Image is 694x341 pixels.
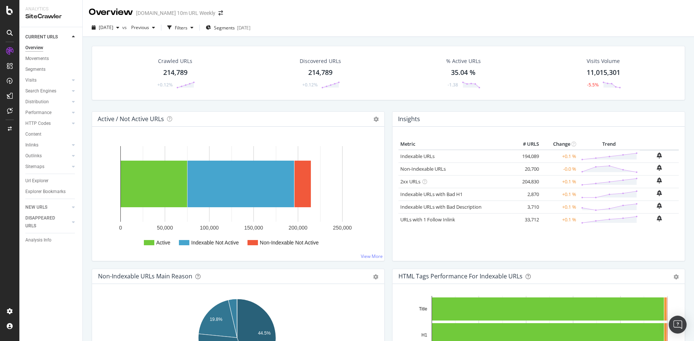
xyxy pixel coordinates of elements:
[587,57,620,65] div: Visits Volume
[511,201,541,213] td: 3,710
[25,141,70,149] a: Inlinks
[400,191,463,198] a: Indexable URLs with Bad H1
[25,130,77,138] a: Content
[164,22,196,34] button: Filters
[25,98,49,106] div: Distribution
[210,317,223,322] text: 19.8%
[25,203,70,211] a: NEW URLS
[541,175,578,188] td: +0.1 %
[422,332,428,338] text: H1
[398,139,511,150] th: Metric
[25,152,42,160] div: Outlinks
[300,57,341,65] div: Discovered URLs
[446,57,481,65] div: % Active URLs
[25,188,77,196] a: Explorer Bookmarks
[657,165,662,171] div: bell-plus
[25,236,77,244] a: Analysis Info
[511,213,541,226] td: 33,712
[511,139,541,150] th: # URLS
[25,12,76,21] div: SiteCrawler
[99,24,113,31] span: 2025 Aug. 31st
[175,25,187,31] div: Filters
[25,130,41,138] div: Content
[25,152,70,160] a: Outlinks
[260,240,319,246] text: Non-Indexable Not Active
[511,188,541,201] td: 2,870
[157,82,173,88] div: +0.12%
[25,163,70,171] a: Sitemaps
[541,162,578,175] td: -0.0 %
[25,33,58,41] div: CURRENT URLS
[25,214,70,230] a: DISAPPEARED URLS
[657,190,662,196] div: bell-plus
[25,236,51,244] div: Analysis Info
[214,25,235,31] span: Segments
[25,55,77,63] a: Movements
[541,150,578,163] td: +0.1 %
[98,114,164,124] h4: Active / Not Active URLs
[333,225,352,231] text: 250,000
[25,188,66,196] div: Explorer Bookmarks
[587,82,599,88] div: -5.5%
[511,150,541,163] td: 194,089
[398,114,420,124] h4: Insights
[578,139,640,150] th: Trend
[657,203,662,209] div: bell-plus
[128,22,158,34] button: Previous
[25,44,77,52] a: Overview
[25,177,77,185] a: Url Explorer
[25,76,70,84] a: Visits
[25,120,51,127] div: HTTP Codes
[25,109,70,117] a: Performance
[373,274,378,280] div: gear
[25,76,37,84] div: Visits
[657,177,662,183] div: bell-plus
[136,9,215,17] div: [DOMAIN_NAME] 10m URL Weekly
[288,225,307,231] text: 200,000
[128,24,149,31] span: Previous
[541,201,578,213] td: +0.1 %
[25,163,44,171] div: Sitemaps
[158,57,192,65] div: Crawled URLs
[25,33,70,41] a: CURRENT URLS
[98,139,376,255] svg: A chart.
[400,216,455,223] a: URLs with 1 Follow Inlink
[156,240,170,246] text: Active
[308,68,332,78] div: 214,789
[400,178,420,185] a: 2xx URLs
[400,153,435,160] a: Indexable URLs
[89,6,133,19] div: Overview
[218,10,223,16] div: arrow-right-arrow-left
[25,141,38,149] div: Inlinks
[98,272,192,280] div: Non-Indexable URLs Main Reason
[398,272,523,280] div: HTML Tags Performance for Indexable URLs
[419,306,428,312] text: Title
[541,213,578,226] td: +0.1 %
[200,225,219,231] text: 100,000
[25,120,70,127] a: HTTP Codes
[25,55,49,63] div: Movements
[157,225,173,231] text: 50,000
[448,82,458,88] div: -1.38
[302,82,318,88] div: +0.12%
[400,165,446,172] a: Non-Indexable URLs
[541,139,578,150] th: Change
[244,225,263,231] text: 150,000
[25,66,45,73] div: Segments
[511,175,541,188] td: 204,830
[361,253,383,259] a: View More
[511,162,541,175] td: 20,700
[25,98,70,106] a: Distribution
[657,215,662,221] div: bell-plus
[25,6,76,12] div: Analytics
[587,68,620,78] div: 11,015,301
[373,117,379,122] i: Options
[89,22,122,34] button: [DATE]
[25,109,51,117] div: Performance
[122,24,128,31] span: vs
[25,203,47,211] div: NEW URLS
[203,22,253,34] button: Segments[DATE]
[451,68,476,78] div: 35.04 %
[400,203,482,210] a: Indexable URLs with Bad Description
